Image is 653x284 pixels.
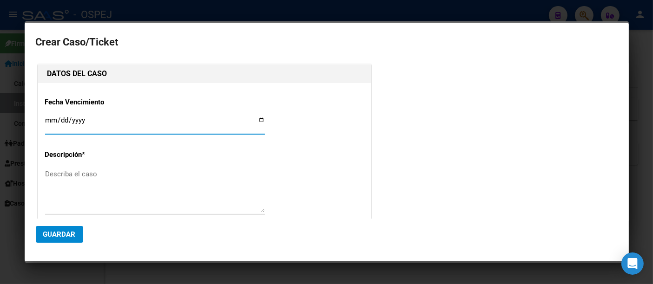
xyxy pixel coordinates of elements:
p: Descripción [45,149,141,160]
strong: DATOS DEL CASO [47,69,107,78]
button: Guardar [36,226,83,243]
p: Fecha Vencimiento [45,97,141,108]
div: Open Intercom Messenger [621,252,644,275]
h2: Crear Caso/Ticket [36,33,618,51]
span: Guardar [43,230,76,239]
